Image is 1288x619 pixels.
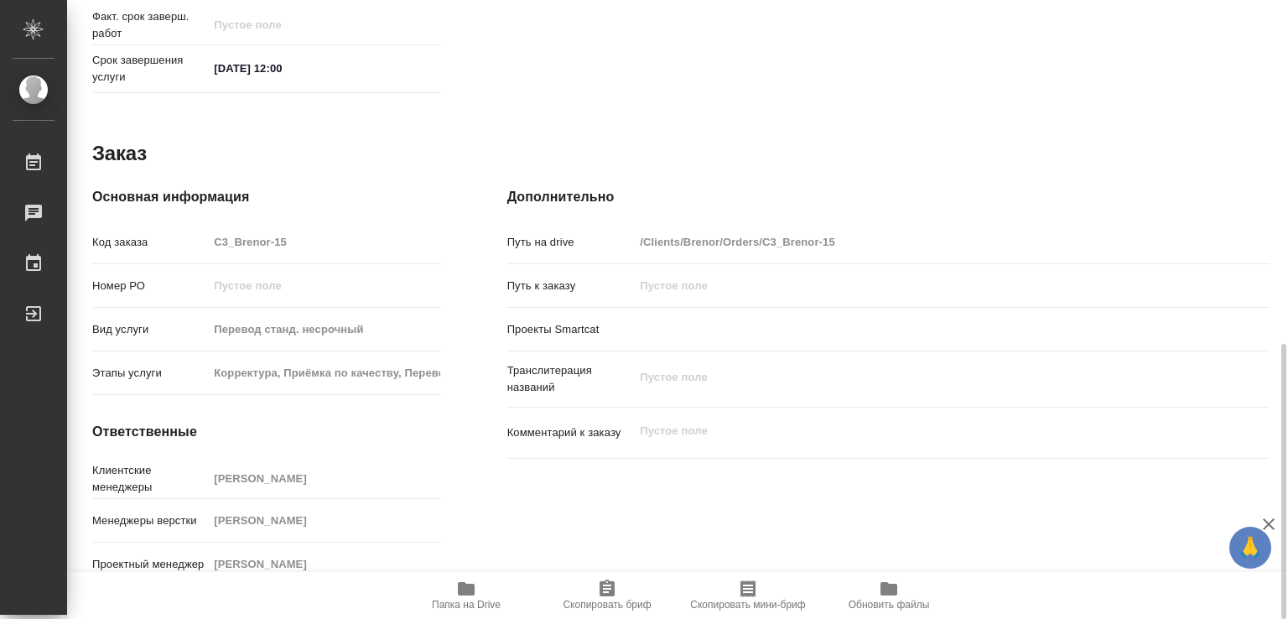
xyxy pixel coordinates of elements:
[690,599,805,611] span: Скопировать мини-бриф
[208,273,439,298] input: Пустое поле
[92,321,208,338] p: Вид услуги
[92,512,208,529] p: Менеджеры верстки
[563,599,651,611] span: Скопировать бриф
[92,52,208,86] p: Срок завершения услуги
[396,572,537,619] button: Папка на Drive
[1229,527,1271,569] button: 🙏
[92,422,440,442] h4: Ответственные
[92,140,147,167] h2: Заказ
[92,556,208,573] p: Проектный менеджер
[507,234,635,251] p: Путь на drive
[1236,530,1265,565] span: 🙏
[92,187,440,207] h4: Основная информация
[92,234,208,251] p: Код заказа
[208,466,439,491] input: Пустое поле
[92,462,208,496] p: Клиентские менеджеры
[507,187,1270,207] h4: Дополнительно
[678,572,818,619] button: Скопировать мини-бриф
[507,321,635,338] p: Проекты Smartcat
[507,278,635,294] p: Путь к заказу
[92,365,208,382] p: Этапы услуги
[92,8,208,42] p: Факт. срок заверш. работ
[537,572,678,619] button: Скопировать бриф
[849,599,930,611] span: Обновить файлы
[208,552,439,576] input: Пустое поле
[432,599,501,611] span: Папка на Drive
[208,317,439,341] input: Пустое поле
[208,13,355,37] input: Пустое поле
[634,230,1206,254] input: Пустое поле
[92,278,208,294] p: Номер РО
[208,361,439,385] input: Пустое поле
[208,230,439,254] input: Пустое поле
[208,508,439,533] input: Пустое поле
[818,572,959,619] button: Обновить файлы
[507,362,635,396] p: Транслитерация названий
[208,56,355,81] input: ✎ Введи что-нибудь
[634,273,1206,298] input: Пустое поле
[507,424,635,441] p: Комментарий к заказу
